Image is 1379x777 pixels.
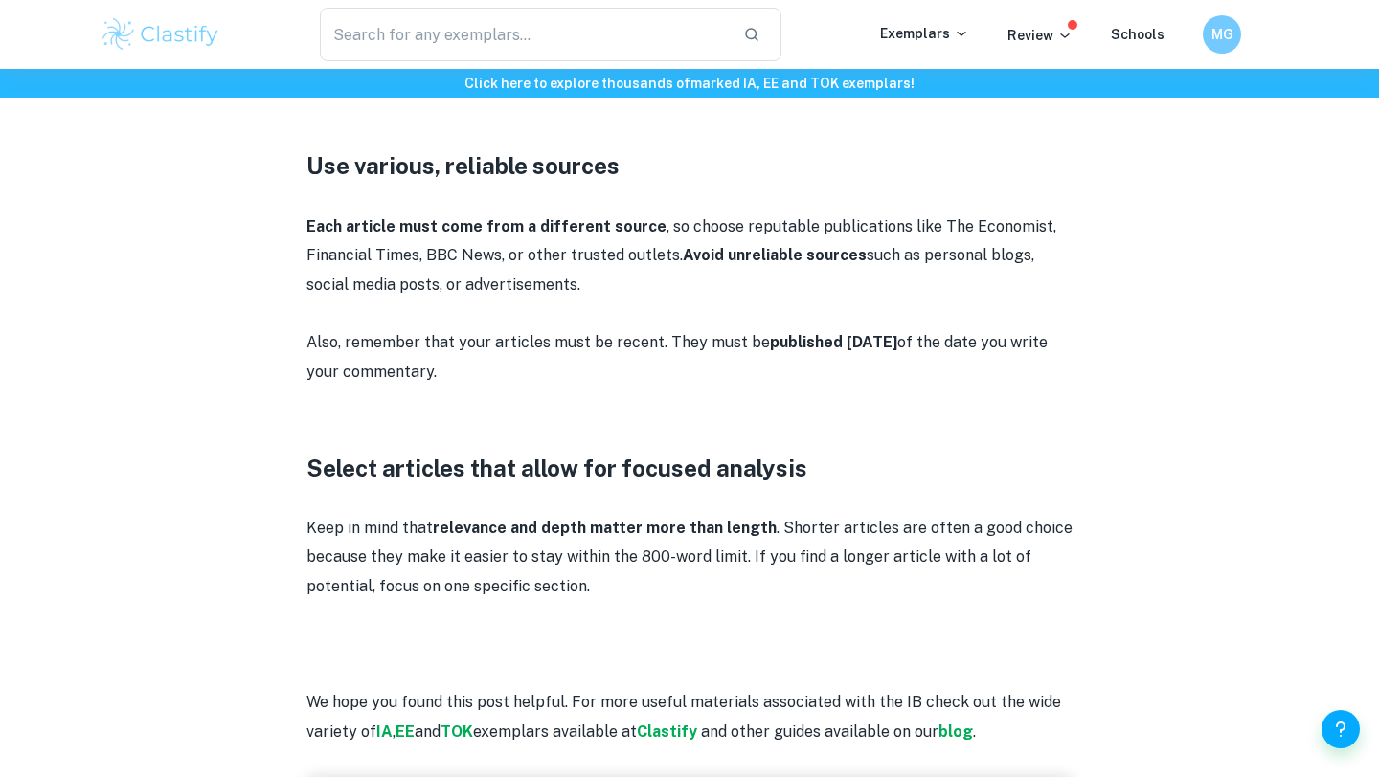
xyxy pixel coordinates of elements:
[1211,24,1233,45] h6: MG
[306,148,1073,183] h3: Use various, reliable sources
[4,73,1375,94] h6: Click here to explore thousands of marked IA, EE and TOK exemplars !
[770,333,897,351] strong: published [DATE]
[396,722,415,741] a: EE
[880,23,969,44] p: Exemplars
[306,217,667,235] strong: Each article must come from a different source
[1203,15,1241,54] button: MG
[320,8,728,61] input: Search for any exemplars...
[938,722,973,741] a: blog
[376,722,393,741] a: IA
[306,451,1073,485] h3: Select articles that allow for focused analysis
[637,722,701,741] a: Clastify
[1322,710,1360,748] button: Help and Feedback
[306,514,1073,601] p: Keep in mind that . Shorter articles are often a good choice because they make it easier to stay ...
[100,15,221,54] img: Clastify logo
[441,722,473,741] a: TOK
[683,246,867,264] strong: Avoid unreliable sources
[306,328,1073,387] p: Also, remember that your articles must be recent. They must be of the date you write your comment...
[1111,27,1164,42] a: Schools
[637,722,697,741] strong: Clastify
[433,519,777,537] strong: relevance and depth matter more than length
[306,688,1073,746] p: We hope you found this post helpful. For more useful materials associated with the IB check out t...
[306,212,1073,300] p: , so choose reputable publications like The Economist, Financial Times, BBC News, or other truste...
[1007,25,1073,46] p: Review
